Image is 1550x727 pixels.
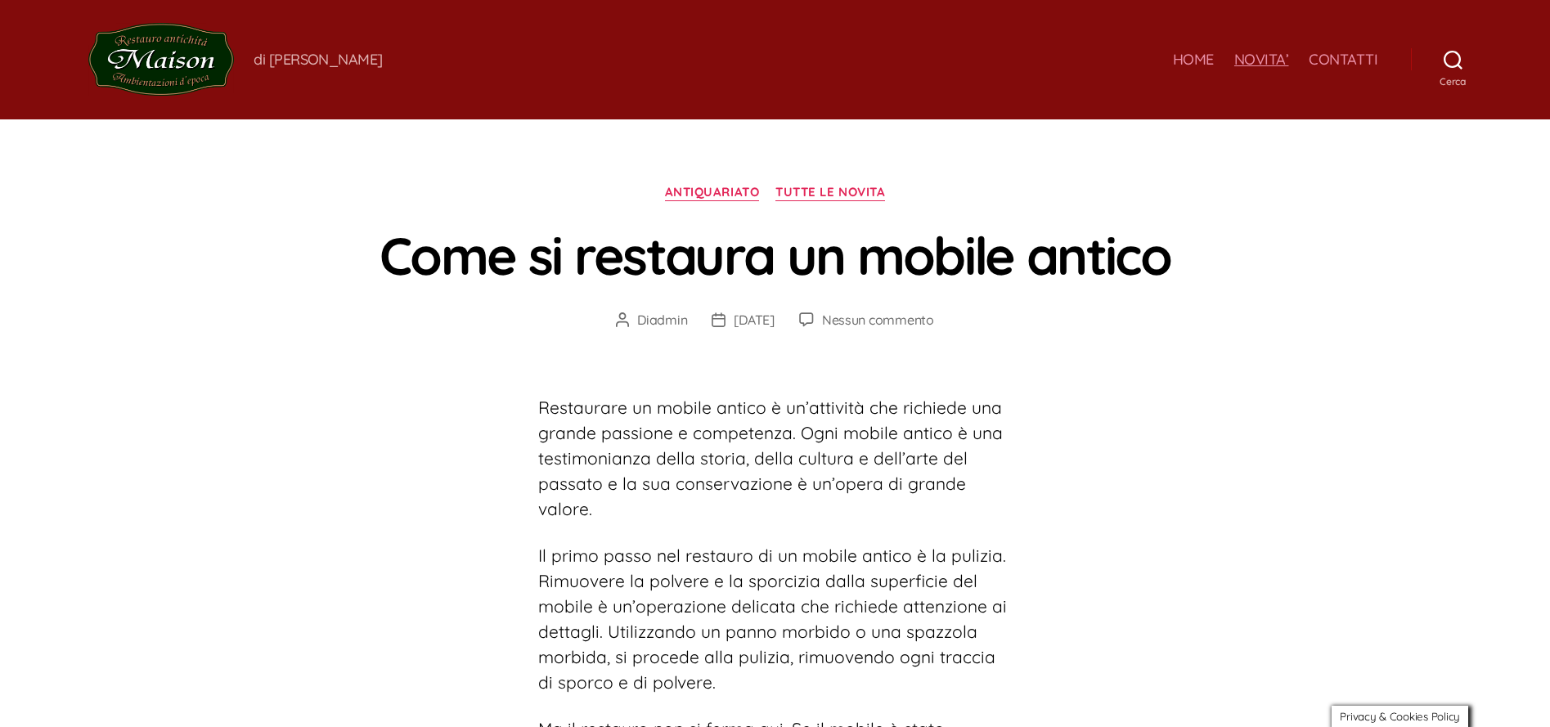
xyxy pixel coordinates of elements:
a: ANTIQUARIATO [665,185,760,201]
a: HOME [1173,51,1214,69]
nav: Orizzontale [1173,51,1378,69]
a: admin [649,312,688,328]
span: Cerca [1411,75,1495,88]
span: Privacy & Cookies Policy [1340,710,1460,723]
p: Il primo passo nel restauro di un mobile antico è la pulizia. Rimuovere la polvere e la sporcizia... [538,543,1013,695]
button: Cerca [1411,42,1495,78]
a: TUTTE LE NOVITA [775,185,885,201]
a: Nessun commento [822,312,934,328]
a: NOVITA’ [1234,51,1289,69]
span: Di [637,310,687,330]
p: Restaurare un mobile antico è un’attività che richiede una grande passione e competenza. Ogni mob... [538,395,1013,522]
a: Come si restaura un mobile antico [380,222,1170,288]
div: di [PERSON_NAME] [254,50,382,69]
img: MAISON [88,23,235,96]
a: CONTATTI [1309,51,1377,69]
a: [DATE] [734,312,774,328]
